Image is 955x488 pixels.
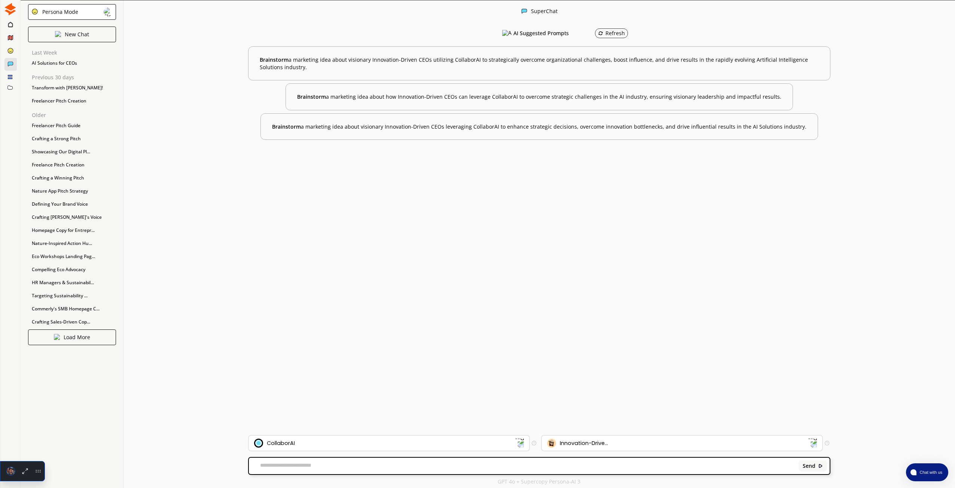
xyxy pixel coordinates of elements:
[254,439,263,448] img: Brand Icon
[28,146,116,157] div: Showcasing Our Digital Pl...
[28,58,116,69] div: AI Solutions for CEOs
[803,463,815,469] b: Send
[560,440,608,446] div: Innovation-Drive...
[28,303,116,314] div: Commerly's SMB Homepage C...
[32,112,116,118] p: Older
[598,31,603,36] img: Refresh
[515,438,524,448] img: Dropdown Icon
[32,50,116,56] p: Last Week
[28,290,116,301] div: Targeting Sustainability ...
[547,439,556,448] img: Audience Icon
[28,172,116,184] div: Crafting a Winning Pitch
[808,438,817,448] img: Dropdown Icon
[28,95,116,107] div: Freelancer Pitch Creation
[28,199,116,210] div: Defining Your Brand Voice
[28,133,116,144] div: Crafting a Strong Pitch
[260,56,818,71] b: a marketing idea about visionary Innovation-Driven CEOs utilizing CollaborAI to strategically ove...
[54,334,60,340] img: Close
[521,8,527,14] img: Close
[28,264,116,275] div: Compelling Eco Advocacy
[531,8,558,15] div: SuperChat
[498,479,580,485] p: GPT 4o + Supercopy Persona-AI 3
[272,123,806,131] b: a marketing idea about visionary Innovation-Driven CEOs leveraging CollaborAI to enhance strategi...
[40,9,78,15] div: Persona Mode
[598,30,625,36] div: Refresh
[906,463,948,481] button: atlas-launcher
[28,277,116,288] div: HR Managers & Sustainabil...
[28,238,116,249] div: Nature-Inspired Action Hu...
[260,56,289,63] span: Brainstorm
[28,185,116,197] div: Nature App Pitch Strategy
[818,463,823,469] img: Close
[104,7,113,16] img: Close
[64,334,90,340] p: Load More
[28,120,116,131] div: Freelancer Pitch Guide
[32,74,116,80] p: Previous 30 days
[28,212,116,223] div: Crafting [PERSON_NAME]'s Voice
[916,469,944,475] span: Chat with us
[28,316,116,328] div: Crafting Sales-Driven Cop...
[502,30,512,37] img: AI Suggested Prompts
[31,8,38,15] img: Close
[297,93,326,100] span: Brainstorm
[532,441,536,445] img: Tooltip Icon
[28,82,116,93] div: Transform with [PERSON_NAME]!
[513,28,569,39] h3: AI Suggested Prompts
[272,123,301,130] span: Brainstorm
[28,159,116,171] div: Freelance Pitch Creation
[65,31,89,37] p: New Chat
[267,440,295,446] div: CollaborAI
[4,3,16,15] img: Close
[297,93,781,101] b: a marketing idea about how Innovation-Driven CEOs can leverage CollaborAI to overcome strategic c...
[55,31,61,37] img: Close
[28,225,116,236] div: Homepage Copy for Entrepr...
[825,441,829,445] img: Tooltip Icon
[28,251,116,262] div: Eco Workshops Landing Pag...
